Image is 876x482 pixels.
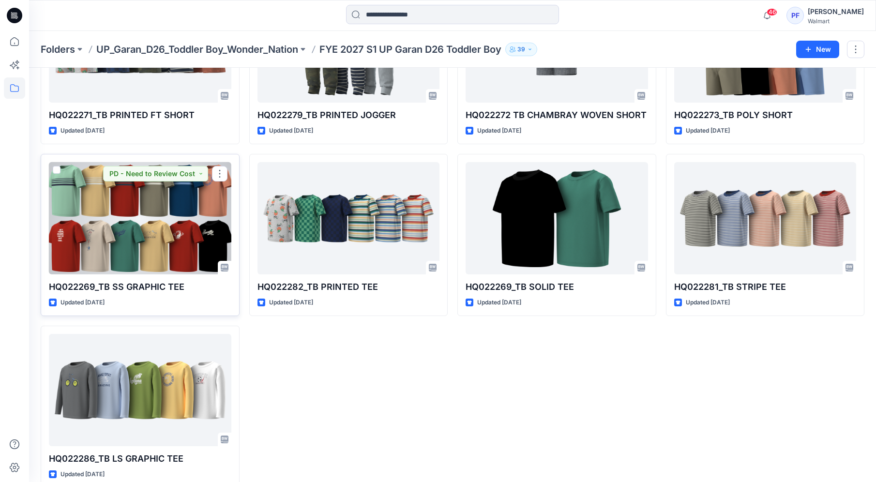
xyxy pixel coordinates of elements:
a: HQ022286_TB LS GRAPHIC TEE [49,334,231,446]
span: 46 [767,8,777,16]
a: HQ022269_TB SOLID TEE [466,162,648,274]
a: HQ022282_TB PRINTED TEE [257,162,440,274]
p: Updated [DATE] [269,126,313,136]
p: 39 [517,44,525,55]
p: Updated [DATE] [477,126,521,136]
button: 39 [505,43,537,56]
p: Updated [DATE] [60,298,105,308]
p: HQ022272 TB CHAMBRAY WOVEN SHORT [466,108,648,122]
p: Updated [DATE] [269,298,313,308]
button: New [796,41,839,58]
p: HQ022286_TB LS GRAPHIC TEE [49,452,231,466]
p: FYE 2027 S1 UP Garan D26 Toddler Boy [319,43,501,56]
a: UP_Garan_D26_Toddler Boy_Wonder_Nation [96,43,298,56]
a: HQ022281_TB STRIPE TEE [674,162,857,274]
p: HQ022279_TB PRINTED JOGGER [257,108,440,122]
p: Updated [DATE] [60,469,105,480]
p: HQ022269_TB SOLID TEE [466,280,648,294]
div: [PERSON_NAME] [808,6,864,17]
a: Folders [41,43,75,56]
div: PF [786,7,804,24]
p: HQ022281_TB STRIPE TEE [674,280,857,294]
p: HQ022271_TB PRINTED FT SHORT [49,108,231,122]
p: HQ022282_TB PRINTED TEE [257,280,440,294]
div: Walmart [808,17,864,25]
p: HQ022269_TB SS GRAPHIC TEE [49,280,231,294]
p: HQ022273_TB POLY SHORT [674,108,857,122]
p: Updated [DATE] [686,298,730,308]
p: Updated [DATE] [60,126,105,136]
p: Updated [DATE] [477,298,521,308]
a: HQ022269_TB SS GRAPHIC TEE [49,162,231,274]
p: Updated [DATE] [686,126,730,136]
